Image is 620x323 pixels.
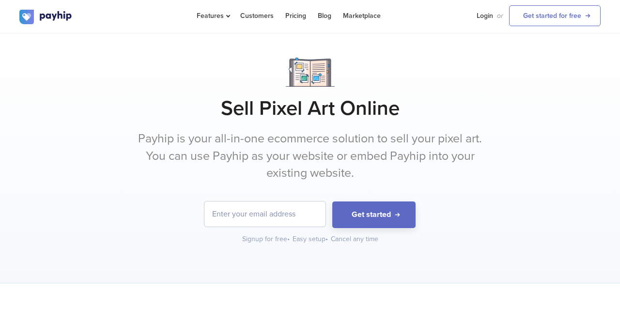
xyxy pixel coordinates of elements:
[286,58,335,87] img: Notebook.png
[331,234,378,244] div: Cancel any time
[204,201,325,227] input: Enter your email address
[19,96,601,121] h1: Sell Pixel Art Online
[19,10,73,24] img: logo.svg
[509,5,601,26] a: Get started for free
[287,235,290,243] span: •
[332,201,416,228] button: Get started
[128,130,492,182] p: Payhip is your all-in-one ecommerce solution to sell your pixel art. You can use Payhip as your w...
[242,234,291,244] div: Signup for free
[293,234,329,244] div: Easy setup
[197,12,229,20] span: Features
[325,235,328,243] span: •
